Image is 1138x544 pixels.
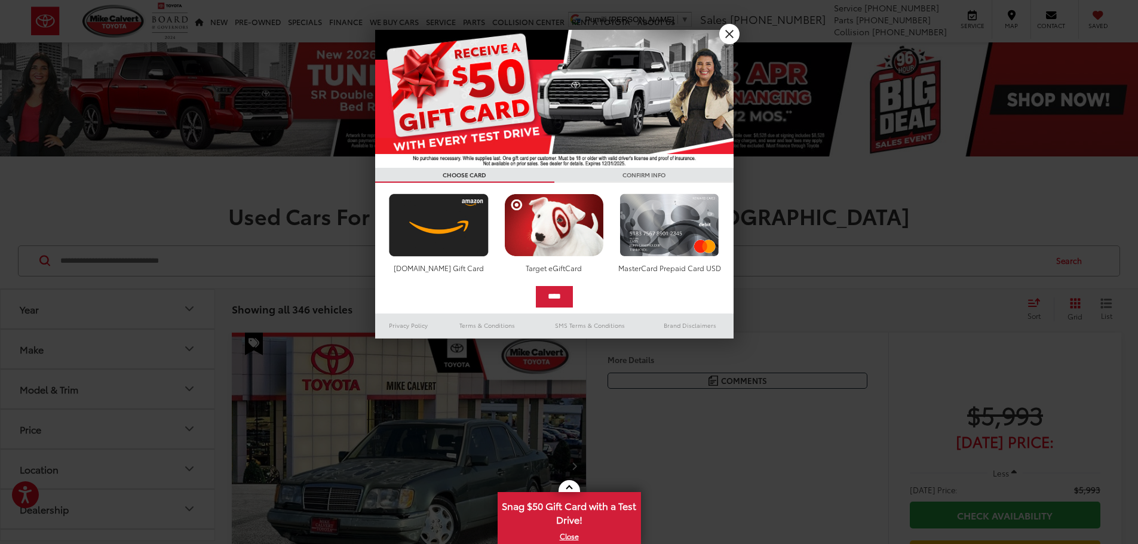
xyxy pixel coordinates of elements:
[616,263,722,273] div: MasterCard Prepaid Card USD
[375,168,554,183] h3: CHOOSE CARD
[646,318,734,333] a: Brand Disclaimers
[616,193,722,257] img: mastercard.png
[375,318,442,333] a: Privacy Policy
[386,193,492,257] img: amazoncard.png
[554,168,734,183] h3: CONFIRM INFO
[375,30,734,168] img: 55838_top_625864.jpg
[499,493,640,530] span: Snag $50 Gift Card with a Test Drive!
[501,193,607,257] img: targetcard.png
[386,263,492,273] div: [DOMAIN_NAME] Gift Card
[441,318,533,333] a: Terms & Conditions
[533,318,646,333] a: SMS Terms & Conditions
[501,263,607,273] div: Target eGiftCard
